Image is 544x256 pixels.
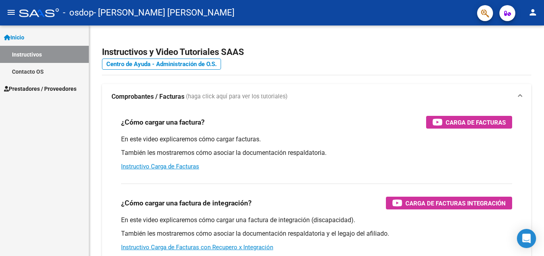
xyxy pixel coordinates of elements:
[446,117,506,127] span: Carga de Facturas
[121,216,512,225] p: En este video explicaremos cómo cargar una factura de integración (discapacidad).
[386,197,512,209] button: Carga de Facturas Integración
[94,4,235,21] span: - [PERSON_NAME] [PERSON_NAME]
[121,135,512,144] p: En este video explicaremos cómo cargar facturas.
[112,92,184,101] strong: Comprobantes / Facturas
[121,229,512,238] p: También les mostraremos cómo asociar la documentación respaldatoria y el legajo del afiliado.
[4,33,24,42] span: Inicio
[517,229,536,248] div: Open Intercom Messenger
[528,8,538,17] mat-icon: person
[121,163,199,170] a: Instructivo Carga de Facturas
[426,116,512,129] button: Carga de Facturas
[121,117,205,128] h3: ¿Cómo cargar una factura?
[405,198,506,208] span: Carga de Facturas Integración
[6,8,16,17] mat-icon: menu
[121,149,512,157] p: También les mostraremos cómo asociar la documentación respaldatoria.
[63,4,94,21] span: - osdop
[121,244,273,251] a: Instructivo Carga de Facturas con Recupero x Integración
[102,84,531,109] mat-expansion-panel-header: Comprobantes / Facturas (haga click aquí para ver los tutoriales)
[121,197,252,209] h3: ¿Cómo cargar una factura de integración?
[4,84,76,93] span: Prestadores / Proveedores
[102,45,531,60] h2: Instructivos y Video Tutoriales SAAS
[186,92,288,101] span: (haga click aquí para ver los tutoriales)
[102,59,221,70] a: Centro de Ayuda - Administración de O.S.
